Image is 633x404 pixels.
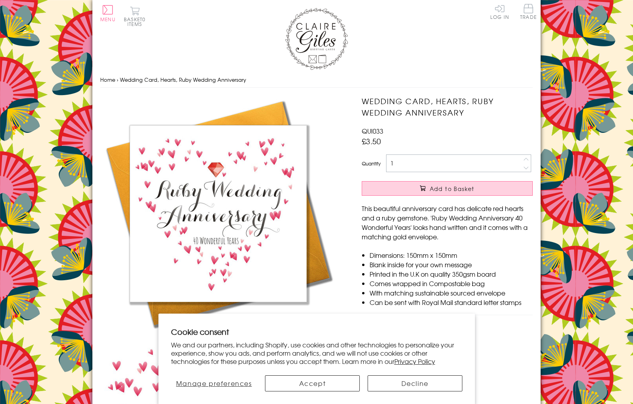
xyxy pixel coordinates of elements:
[100,5,116,22] button: Menu
[370,297,533,307] li: Can be sent with Royal Mail standard letter stamps
[362,160,381,167] label: Quantity
[370,250,533,260] li: Dimensions: 150mm x 150mm
[100,76,115,83] a: Home
[362,95,533,118] h1: Wedding Card, Hearts, Ruby Wedding Anniversary
[171,375,257,391] button: Manage preferences
[370,260,533,269] li: Blank inside for your own message
[265,375,360,391] button: Accept
[171,341,462,365] p: We and our partners, including Shopify, use cookies and other technologies to personalize your ex...
[490,4,509,19] a: Log In
[120,76,246,83] span: Wedding Card, Hearts, Ruby Wedding Anniversary
[370,279,533,288] li: Comes wrapped in Compostable bag
[176,378,252,388] span: Manage preferences
[362,181,533,196] button: Add to Basket
[117,76,118,83] span: ›
[394,356,435,366] a: Privacy Policy
[124,6,145,26] button: Basket0 items
[370,288,533,297] li: With matching sustainable sourced envelope
[362,136,381,147] span: £3.50
[100,95,336,331] img: Wedding Card, Hearts, Ruby Wedding Anniversary
[368,375,462,391] button: Decline
[370,269,533,279] li: Printed in the U.K on quality 350gsm board
[362,126,383,136] span: QUI033
[100,16,116,23] span: Menu
[520,4,537,21] a: Trade
[285,8,348,70] img: Claire Giles Greetings Cards
[100,72,533,88] nav: breadcrumbs
[127,16,145,28] span: 0 items
[362,204,533,241] p: This beautiful anniversary card has delicate red hearts and a ruby gemstone. 'Ruby Wedding Annive...
[520,4,537,19] span: Trade
[430,185,475,193] span: Add to Basket
[171,326,462,337] h2: Cookie consent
